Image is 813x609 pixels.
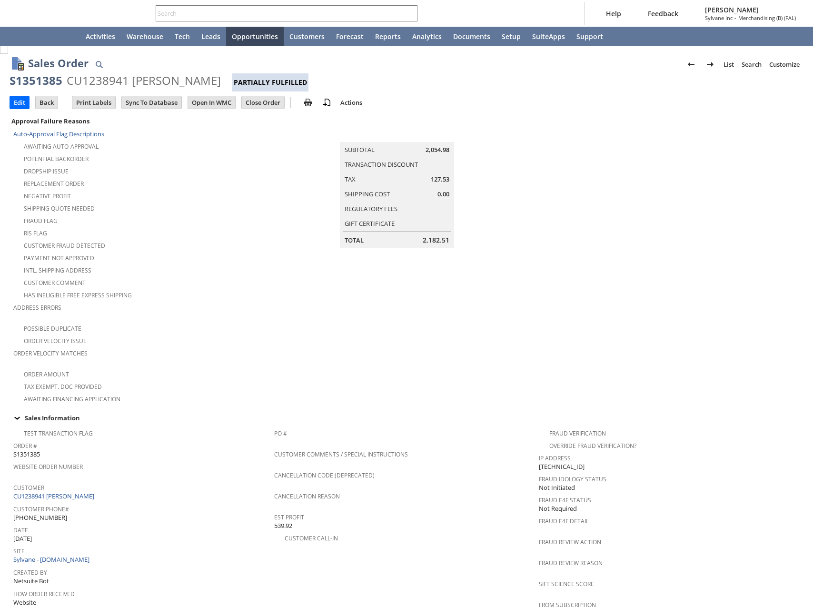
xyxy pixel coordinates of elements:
[232,32,278,41] span: Opportunities
[10,73,62,88] div: S1351385
[337,98,366,107] a: Actions
[539,475,606,483] a: Fraud Idology Status
[539,517,589,525] a: Fraud E4F Detail
[539,601,596,609] a: From Subscription
[13,590,75,598] a: How Order Received
[242,96,284,109] input: Close Order
[24,395,120,403] a: Awaiting Financing Application
[24,155,89,163] a: Potential Backorder
[24,337,87,345] a: Order Velocity Issue
[336,32,364,41] span: Forecast
[720,57,738,72] a: List
[539,462,585,471] span: [TECHNICAL_ID]
[67,73,221,88] div: CU1238941 [PERSON_NAME]
[539,504,577,513] span: Not Required
[345,219,395,228] a: Gift Certificate
[196,27,226,46] a: Leads
[10,115,269,127] div: Approval Failure Reasons
[57,27,80,46] a: Home
[404,8,416,19] svg: Search
[274,521,292,530] span: 539.92
[24,266,91,274] a: Intl. Shipping Address
[704,59,716,70] img: Next
[156,8,404,19] input: Search
[648,9,678,18] span: Feedback
[24,383,102,391] a: Tax Exempt. Doc Provided
[13,492,97,500] a: CU1238941 [PERSON_NAME]
[302,97,314,108] img: print.svg
[13,463,83,471] a: Website Order Number
[24,142,99,151] a: Awaiting Auto-Approval
[345,175,356,183] a: Tax
[175,32,190,41] span: Tech
[28,55,89,71] h1: Sales Order
[86,32,115,41] span: Activities
[412,32,442,41] span: Analytics
[24,217,58,225] a: Fraud Flag
[24,204,95,213] a: Shipping Quote Needed
[24,370,69,378] a: Order Amount
[539,496,591,504] a: Fraud E4F Status
[496,27,526,46] a: Setup
[345,190,390,198] a: Shipping Cost
[40,30,51,42] svg: Shortcuts
[201,32,220,41] span: Leads
[13,484,44,492] a: Customer
[13,130,104,138] a: Auto-Approval Flag Descriptions
[330,27,369,46] a: Forecast
[340,127,454,142] caption: Summary
[734,14,736,21] span: -
[426,145,449,154] span: 2,054.98
[375,32,401,41] span: Reports
[321,97,333,108] img: add-record.svg
[738,57,765,72] a: Search
[369,27,406,46] a: Reports
[406,27,447,46] a: Analytics
[13,555,92,564] a: Sylvane - [DOMAIN_NAME]
[10,412,803,424] td: Sales Information
[289,32,325,41] span: Customers
[24,192,71,200] a: Negative Profit
[705,5,796,14] span: [PERSON_NAME]
[274,492,340,500] a: Cancellation Reason
[431,175,449,184] span: 127.53
[11,27,34,46] a: Recent Records
[539,454,571,462] a: IP Address
[188,96,235,109] input: Open In WMC
[685,59,697,70] img: Previous
[423,235,449,245] span: 2,182.51
[539,559,603,567] a: Fraud Review Reason
[13,577,49,586] span: Netsuite Bot
[13,598,36,607] span: Website
[539,483,575,492] span: Not Initiated
[526,27,571,46] a: SuiteApps
[13,526,28,534] a: Date
[13,547,25,555] a: Site
[24,325,81,333] a: Possible Duplicate
[345,145,375,154] a: Subtotal
[17,30,29,42] svg: Recent Records
[539,538,601,546] a: Fraud Review Action
[539,580,594,588] a: Sift Science Score
[122,96,181,109] input: Sync To Database
[606,9,621,18] span: Help
[24,291,132,299] a: Has Ineligible Free Express Shipping
[13,442,37,450] a: Order #
[447,27,496,46] a: Documents
[226,27,284,46] a: Opportunities
[345,236,364,244] a: Total
[13,505,69,513] a: Customer Phone#
[127,32,163,41] span: Warehouse
[232,73,308,91] div: Partially Fulfilled
[80,27,121,46] a: Activities
[576,32,603,41] span: Support
[24,429,93,437] a: Test Transaction Flag
[549,429,606,437] a: Fraud Verification
[121,27,169,46] a: Warehouse
[765,57,803,72] a: Customize
[274,429,287,437] a: PO #
[93,59,105,70] img: Quick Find
[284,27,330,46] a: Customers
[169,27,196,46] a: Tech
[10,96,29,109] input: Edit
